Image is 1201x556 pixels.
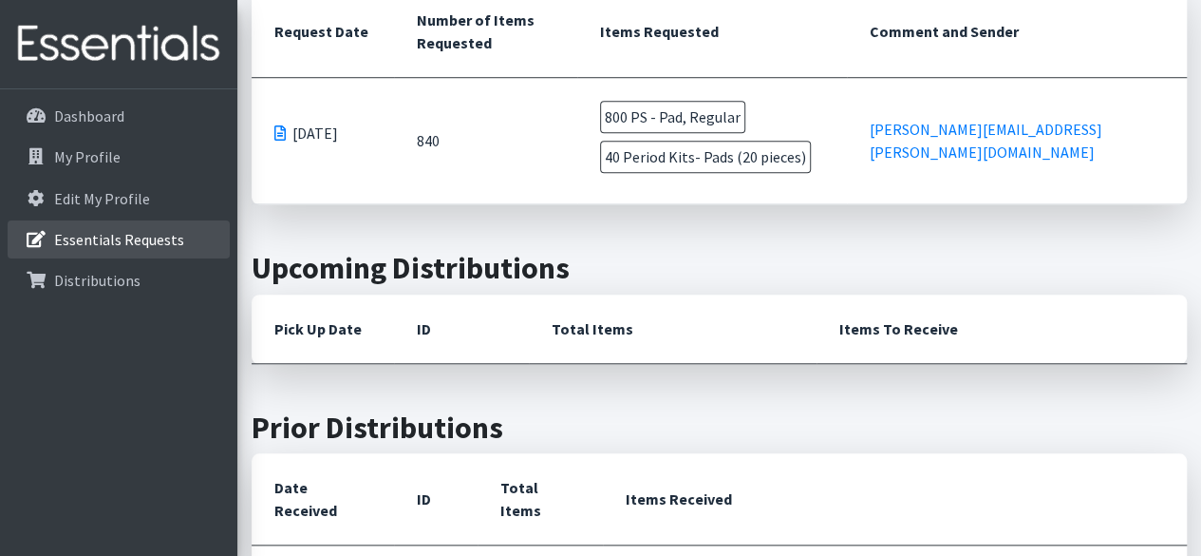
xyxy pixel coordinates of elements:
th: Items To Receive [816,295,1187,364]
p: Edit My Profile [54,189,150,208]
p: Distributions [54,271,141,290]
p: My Profile [54,147,121,166]
th: Date Received [252,453,394,546]
th: Items Received [603,453,1187,546]
a: Edit My Profile [8,180,230,218]
span: [DATE] [292,122,338,144]
a: [PERSON_NAME][EMAIL_ADDRESS][PERSON_NAME][DOMAIN_NAME] [870,120,1102,162]
th: Total Items [529,295,816,364]
a: Dashboard [8,97,230,135]
th: Pick Up Date [252,295,394,364]
span: 800 PS - Pad, Regular [600,101,745,133]
a: Essentials Requests [8,220,230,259]
th: Total Items [478,453,603,546]
h2: Prior Distributions [252,410,1187,446]
span: 40 Period Kits- Pads (20 pieces) [600,141,811,173]
td: 840 [394,78,577,204]
h2: Upcoming Distributions [252,250,1187,286]
p: Essentials Requests [54,230,184,249]
img: HumanEssentials [8,12,230,76]
p: Dashboard [54,106,124,125]
a: My Profile [8,138,230,176]
th: ID [394,295,529,364]
th: ID [394,453,478,546]
a: Distributions [8,261,230,299]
